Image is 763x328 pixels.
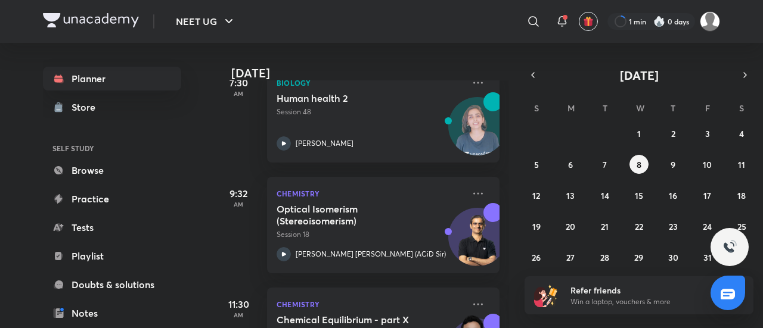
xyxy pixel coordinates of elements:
[601,221,609,232] abbr: October 21, 2025
[739,128,744,139] abbr: October 4, 2025
[703,190,711,201] abbr: October 17, 2025
[43,13,139,30] a: Company Logo
[561,248,580,267] button: October 27, 2025
[561,217,580,236] button: October 20, 2025
[629,248,649,267] button: October 29, 2025
[698,124,717,143] button: October 3, 2025
[629,217,649,236] button: October 22, 2025
[732,124,751,143] button: October 4, 2025
[277,92,425,104] h5: Human health 2
[620,67,659,83] span: [DATE]
[527,248,546,267] button: October 26, 2025
[567,102,575,114] abbr: Monday
[527,155,546,174] button: October 5, 2025
[215,186,262,201] h5: 9:32
[637,128,641,139] abbr: October 1, 2025
[600,252,609,263] abbr: October 28, 2025
[534,283,558,307] img: referral
[566,221,575,232] abbr: October 20, 2025
[561,186,580,205] button: October 13, 2025
[296,138,353,149] p: [PERSON_NAME]
[215,297,262,311] h5: 11:30
[732,186,751,205] button: October 18, 2025
[732,217,751,236] button: October 25, 2025
[595,248,615,267] button: October 28, 2025
[635,221,643,232] abbr: October 22, 2025
[705,102,710,114] abbr: Friday
[296,249,446,260] p: [PERSON_NAME] [PERSON_NAME] (ACiD Sir)
[637,159,641,170] abbr: October 8, 2025
[732,155,751,174] button: October 11, 2025
[671,102,675,114] abbr: Thursday
[231,66,511,80] h4: [DATE]
[277,76,464,90] p: Biology
[653,15,665,27] img: streak
[570,284,717,296] h6: Refer friends
[43,273,181,296] a: Doubts & solutions
[541,67,737,83] button: [DATE]
[532,252,541,263] abbr: October 26, 2025
[663,217,683,236] button: October 23, 2025
[43,13,139,27] img: Company Logo
[629,155,649,174] button: October 8, 2025
[737,190,746,201] abbr: October 18, 2025
[561,155,580,174] button: October 6, 2025
[663,155,683,174] button: October 9, 2025
[449,214,506,271] img: Avatar
[169,10,243,33] button: NEET UG
[43,215,181,239] a: Tests
[669,190,677,201] abbr: October 16, 2025
[671,159,675,170] abbr: October 9, 2025
[566,190,575,201] abbr: October 13, 2025
[215,311,262,318] p: AM
[277,186,464,201] p: Chemistry
[595,155,615,174] button: October 7, 2025
[277,297,464,311] p: Chemistry
[532,190,540,201] abbr: October 12, 2025
[603,102,607,114] abbr: Tuesday
[277,203,425,227] h5: Optical Isomerism (Stereoisomerism)
[722,240,737,254] img: ttu
[43,138,181,158] h6: SELF STUDY
[579,12,598,31] button: avatar
[698,186,717,205] button: October 17, 2025
[705,128,710,139] abbr: October 3, 2025
[703,159,712,170] abbr: October 10, 2025
[703,221,712,232] abbr: October 24, 2025
[277,107,464,117] p: Session 48
[698,248,717,267] button: October 31, 2025
[663,248,683,267] button: October 30, 2025
[629,186,649,205] button: October 15, 2025
[629,124,649,143] button: October 1, 2025
[43,95,181,119] a: Store
[527,186,546,205] button: October 12, 2025
[595,186,615,205] button: October 14, 2025
[215,76,262,90] h5: 7:30
[527,217,546,236] button: October 19, 2025
[698,217,717,236] button: October 24, 2025
[43,67,181,90] a: Planner
[534,159,539,170] abbr: October 5, 2025
[277,314,425,326] h5: Chemical Equilibrium - part X
[663,186,683,205] button: October 16, 2025
[669,221,678,232] abbr: October 23, 2025
[635,190,643,201] abbr: October 15, 2025
[570,296,717,307] p: Win a laptop, vouchers & more
[663,124,683,143] button: October 2, 2025
[532,221,541,232] abbr: October 19, 2025
[636,102,644,114] abbr: Wednesday
[603,159,607,170] abbr: October 7, 2025
[601,190,609,201] abbr: October 14, 2025
[700,11,720,32] img: Shristi Raj
[703,252,712,263] abbr: October 31, 2025
[215,201,262,208] p: AM
[449,104,506,161] img: Avatar
[737,221,746,232] abbr: October 25, 2025
[43,244,181,268] a: Playlist
[43,301,181,325] a: Notes
[738,159,745,170] abbr: October 11, 2025
[568,159,573,170] abbr: October 6, 2025
[72,100,103,114] div: Store
[668,252,678,263] abbr: October 30, 2025
[534,102,539,114] abbr: Sunday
